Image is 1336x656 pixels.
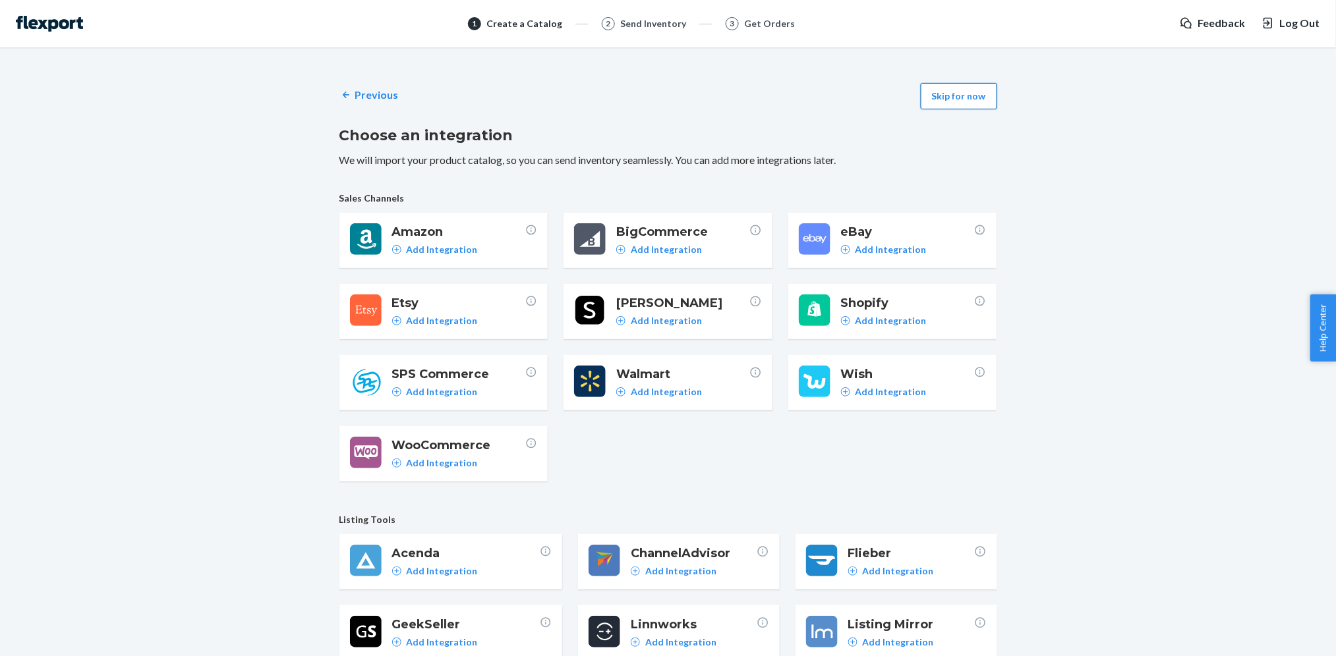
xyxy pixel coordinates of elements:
[339,192,997,205] span: Sales Channels
[392,366,525,383] span: SPS Commerce
[616,243,702,256] a: Add Integration
[339,153,997,168] p: We will import your product catalog, so you can send inventory seamlessly. You can add more integ...
[1280,16,1320,31] span: Log Out
[631,616,757,633] span: Linnworks
[1262,16,1320,31] button: Log Out
[848,564,934,578] a: Add Integration
[856,314,927,327] p: Add Integration
[631,243,702,256] p: Add Integration
[392,456,478,470] a: Add Integration
[848,636,934,649] a: Add Integration
[730,18,735,29] span: 3
[863,564,934,578] p: Add Integration
[841,243,927,256] a: Add Integration
[407,636,478,649] p: Add Integration
[841,223,974,240] span: eBay
[616,385,702,398] a: Add Integration
[355,88,399,103] p: Previous
[848,545,974,562] span: Flieber
[392,314,478,327] a: Add Integration
[856,385,927,398] p: Add Integration
[921,83,997,109] button: Skip for now
[856,243,927,256] p: Add Integration
[841,385,927,398] a: Add Integration
[392,437,525,454] span: WooCommerce
[744,17,795,30] div: Get Orders
[1180,16,1246,31] a: Feedback
[620,17,686,30] div: Send Inventory
[392,545,540,562] span: Acenda
[1310,294,1336,362] button: Help Center
[339,513,997,526] span: Listing Tools
[841,314,927,327] a: Add Integration
[392,636,478,649] a: Add Integration
[616,294,749,312] span: [PERSON_NAME]
[339,88,399,103] a: Previous
[616,314,702,327] a: Add Integration
[473,18,477,29] span: 1
[392,564,478,578] a: Add Integration
[392,223,525,240] span: Amazon
[645,636,716,649] p: Add Integration
[407,564,478,578] p: Add Integration
[392,385,478,398] a: Add Integration
[486,17,562,30] div: Create a Catalog
[339,125,997,146] h2: Choose an integration
[616,366,749,383] span: Walmart
[407,385,478,398] p: Add Integration
[631,636,716,649] a: Add Integration
[848,616,974,633] span: Listing Mirror
[407,243,478,256] p: Add Integration
[1198,16,1246,31] span: Feedback
[392,616,540,633] span: GeekSeller
[392,294,525,312] span: Etsy
[631,385,702,398] p: Add Integration
[631,314,702,327] p: Add Integration
[863,636,934,649] p: Add Integration
[645,564,716,578] p: Add Integration
[841,294,974,312] span: Shopify
[392,243,478,256] a: Add Integration
[616,223,749,240] span: BigCommerce
[631,545,757,562] span: ChannelAdvisor
[407,456,478,470] p: Add Integration
[841,366,974,383] span: Wish
[16,16,83,32] img: Flexport logo
[631,564,716,578] a: Add Integration
[407,314,478,327] p: Add Integration
[606,18,611,29] span: 2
